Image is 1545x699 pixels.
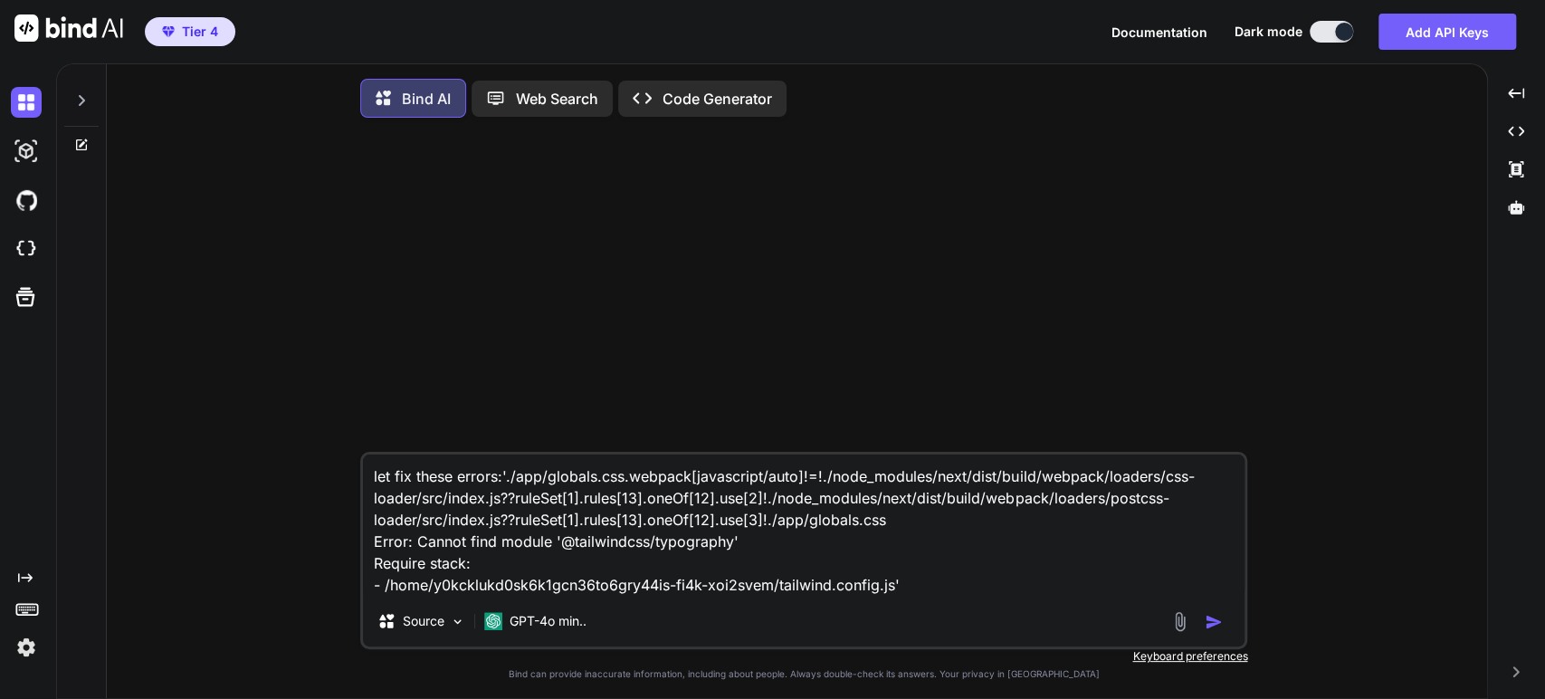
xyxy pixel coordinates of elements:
[363,455,1245,596] textarea: let fix these errors:'./app/globals.css.webpack[javascript/auto]!=!./node_modules/next/dist/build...
[1235,23,1302,41] span: Dark mode
[11,87,42,118] img: darkChat
[516,88,598,110] p: Web Search
[1205,613,1223,631] img: icon
[403,612,444,630] p: Source
[1378,14,1516,50] button: Add API Keys
[11,234,42,264] img: cloudideIcon
[1111,23,1207,42] button: Documentation
[162,26,175,37] img: premium
[11,632,42,663] img: settings
[510,612,587,630] p: GPT-4o min..
[1111,24,1207,40] span: Documentation
[663,88,772,110] p: Code Generator
[11,136,42,167] img: darkAi-studio
[484,612,502,630] img: GPT-4o mini
[1169,611,1190,632] img: attachment
[182,23,218,41] span: Tier 4
[360,649,1247,664] p: Keyboard preferences
[402,88,451,110] p: Bind AI
[450,614,465,629] img: Pick Models
[14,14,123,42] img: Bind AI
[145,17,235,46] button: premiumTier 4
[11,185,42,215] img: githubDark
[360,667,1247,681] p: Bind can provide inaccurate information, including about people. Always double-check its answers....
